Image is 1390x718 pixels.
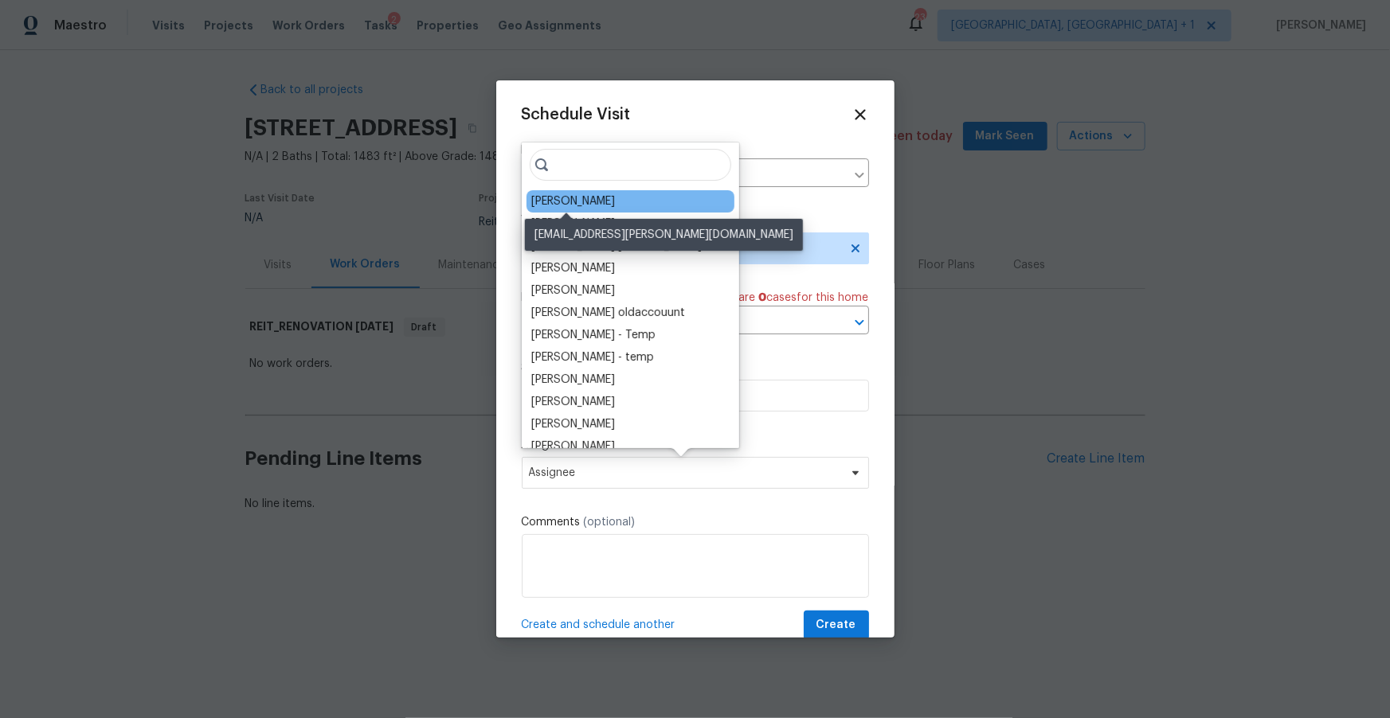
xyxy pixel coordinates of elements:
[529,466,841,479] span: Assignee
[525,219,803,251] div: [EMAIL_ADDRESS][PERSON_NAME][DOMAIN_NAME]
[531,349,654,365] div: [PERSON_NAME] - temp
[531,394,615,410] div: [PERSON_NAME]
[852,106,869,123] span: Close
[804,611,869,640] button: Create
[709,290,869,306] span: There are case s for this home
[816,615,856,635] span: Create
[531,416,615,432] div: [PERSON_NAME]
[531,372,615,388] div: [PERSON_NAME]
[531,439,615,455] div: [PERSON_NAME]
[531,327,656,343] div: [PERSON_NAME] - Temp
[531,305,685,321] div: [PERSON_NAME] oldaccouunt
[531,216,615,232] div: [PERSON_NAME]
[531,260,615,276] div: [PERSON_NAME]
[531,283,615,299] div: [PERSON_NAME]
[522,514,869,530] label: Comments
[522,107,631,123] span: Schedule Visit
[848,311,871,334] button: Open
[584,517,636,528] span: (optional)
[531,193,615,209] div: [PERSON_NAME]
[759,292,767,303] span: 0
[522,617,675,633] span: Create and schedule another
